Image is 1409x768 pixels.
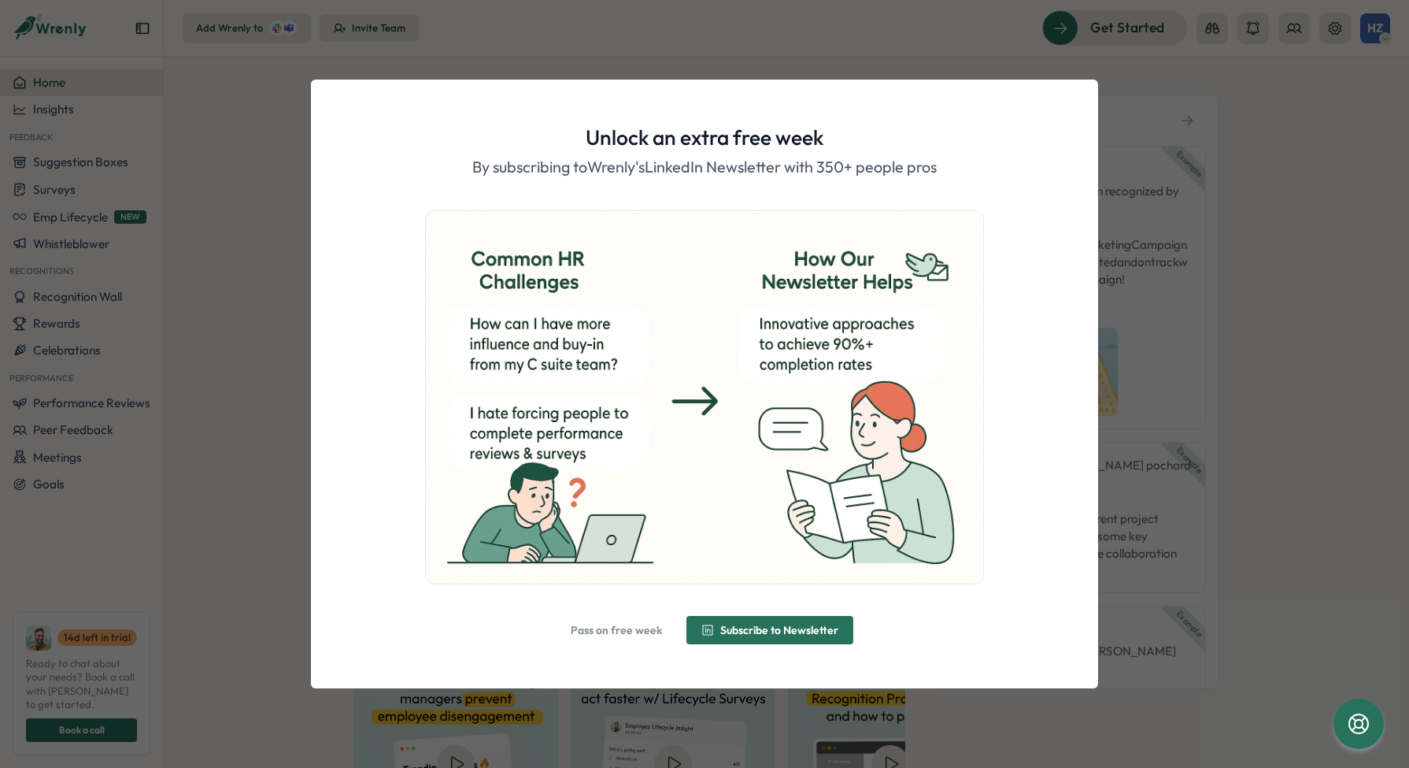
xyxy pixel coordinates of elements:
span: Pass on free week [571,625,662,636]
button: Pass on free week [556,616,677,644]
img: ChatGPT Image [426,211,983,583]
p: By subscribing to Wrenly's LinkedIn Newsletter with 350+ people pros [472,155,937,180]
h1: Unlock an extra free week [586,124,823,151]
button: Subscribe to Newsletter [686,616,853,644]
span: Subscribe to Newsletter [720,625,838,636]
